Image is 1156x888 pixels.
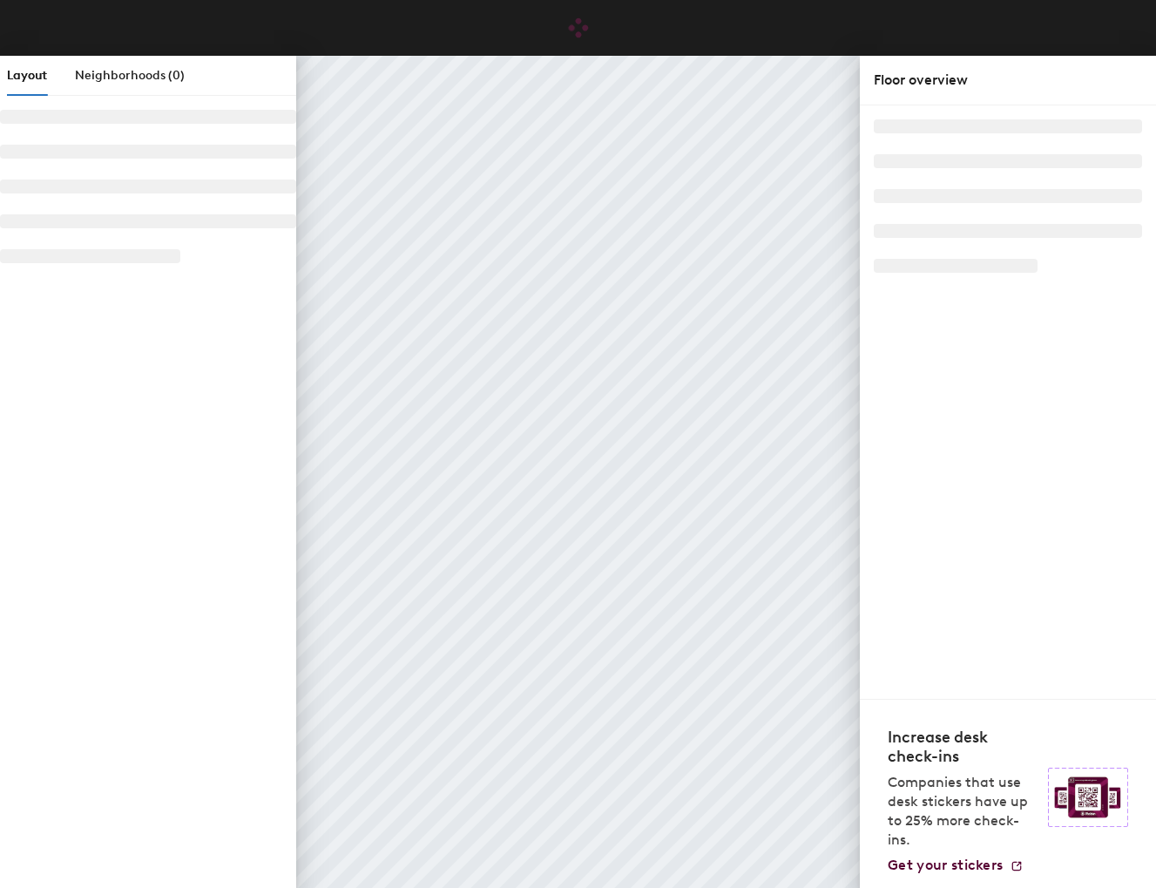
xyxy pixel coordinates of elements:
[888,728,1038,766] h4: Increase desk check-ins
[888,857,1024,874] a: Get your stickers
[1048,768,1128,827] img: Sticker logo
[888,857,1003,873] span: Get your stickers
[874,70,1142,91] div: Floor overview
[888,773,1038,850] p: Companies that use desk stickers have up to 25% more check-ins.
[75,68,185,83] span: Neighborhoods (0)
[7,68,47,83] span: Layout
